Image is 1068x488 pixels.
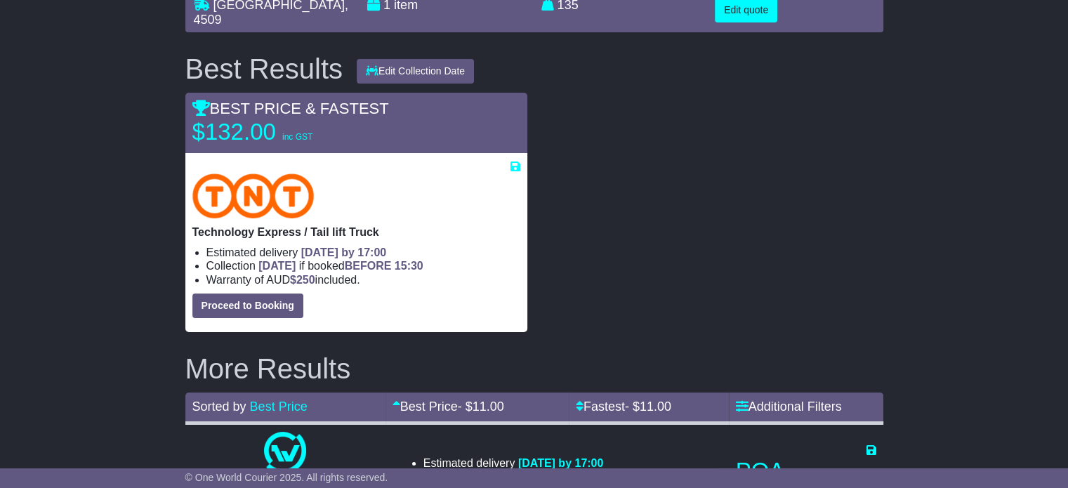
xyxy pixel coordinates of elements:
[192,118,368,146] p: $132.00
[282,132,312,142] span: inc GST
[258,260,296,272] span: [DATE]
[423,456,604,470] li: Estimated delivery
[458,400,504,414] span: - $
[736,457,876,485] p: POA
[264,432,306,474] img: One World Courier: Same Day Nationwide(quotes take 0.5-1 hour)
[576,400,671,414] a: Fastest- $11.00
[185,472,388,483] span: © One World Courier 2025. All rights reserved.
[736,400,842,414] a: Additional Filters
[395,260,423,272] span: 15:30
[345,260,392,272] span: BEFORE
[258,260,423,272] span: if booked
[192,400,246,414] span: Sorted by
[192,294,303,318] button: Proceed to Booking
[206,246,520,259] li: Estimated delivery
[206,273,520,286] li: Warranty of AUD included.
[290,274,315,286] span: $
[206,259,520,272] li: Collection
[192,225,520,239] p: Technology Express / Tail lift Truck
[473,400,504,414] span: 11.00
[250,400,308,414] a: Best Price
[393,400,504,414] a: Best Price- $11.00
[518,457,604,469] span: [DATE] by 17:00
[185,353,883,384] h2: More Results
[357,59,474,84] button: Edit Collection Date
[178,53,350,84] div: Best Results
[192,173,315,218] img: TNT Domestic: Technology Express / Tail lift Truck
[301,246,387,258] span: [DATE] by 17:00
[192,100,389,117] span: BEST PRICE & FASTEST
[296,274,315,286] span: 250
[640,400,671,414] span: 11.00
[625,400,671,414] span: - $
